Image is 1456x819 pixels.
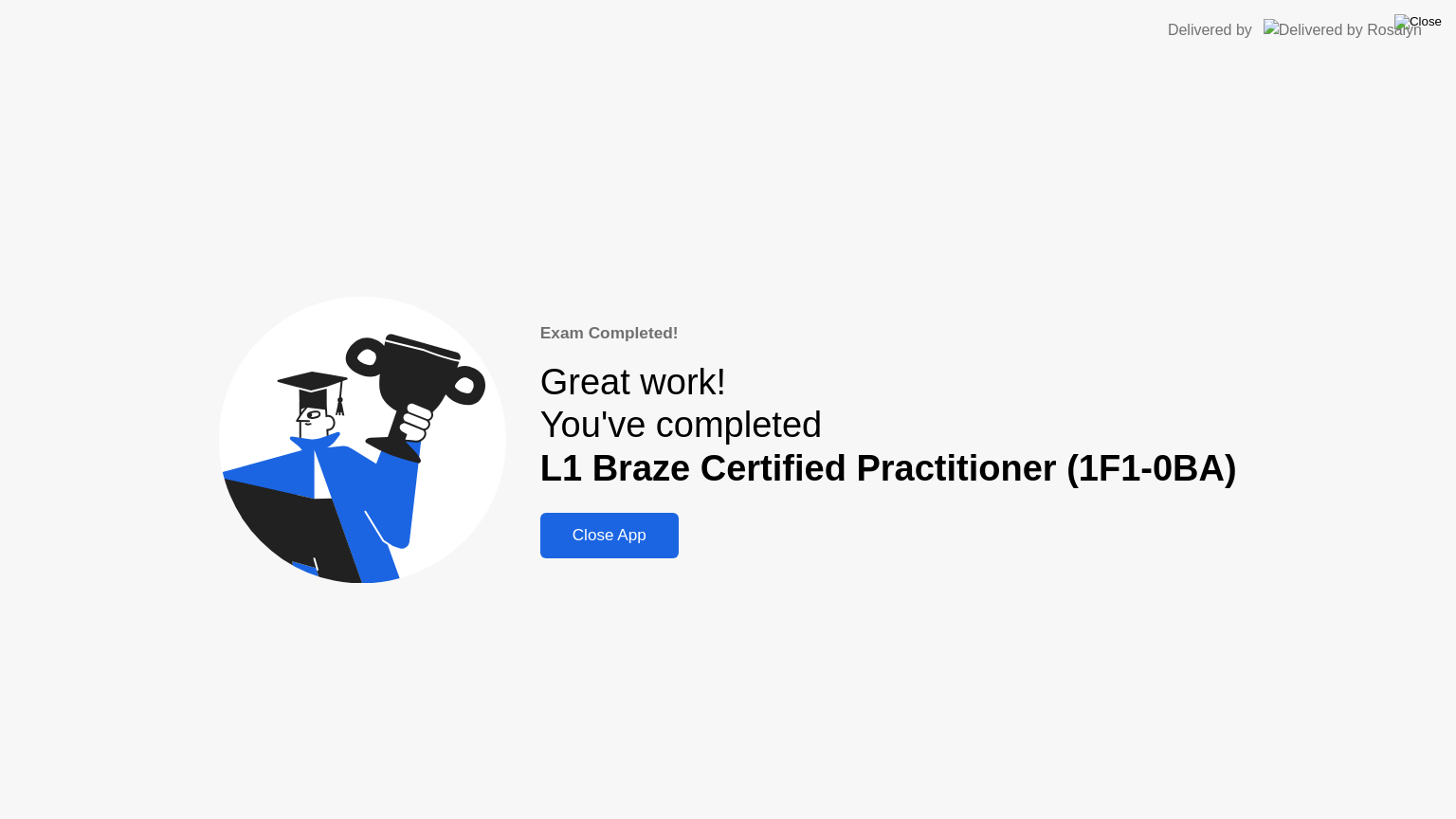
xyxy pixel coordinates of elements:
button: go back [12,8,48,44]
button: Close App [540,513,679,558]
span: neutral face reaction [165,649,214,687]
span: 😃 [225,649,252,687]
img: Close [1394,14,1442,29]
div: Delivered by [1168,19,1252,42]
div: Close App [546,526,673,545]
div: Did this answer your question? [23,630,356,651]
div: Great work! You've completed [540,361,1237,491]
b: L1 Braze Certified Practitioner (1F1-0BA) [540,448,1237,488]
span: 😐 [175,649,203,687]
span: smiley reaction [214,649,264,687]
span: disappointed reaction [116,649,165,687]
img: Delivered by Rosalyn [1264,19,1422,41]
span: 😞 [126,649,154,687]
div: Close [333,8,367,42]
button: Expand window [297,8,333,44]
div: Exam Completed! [540,321,1237,346]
